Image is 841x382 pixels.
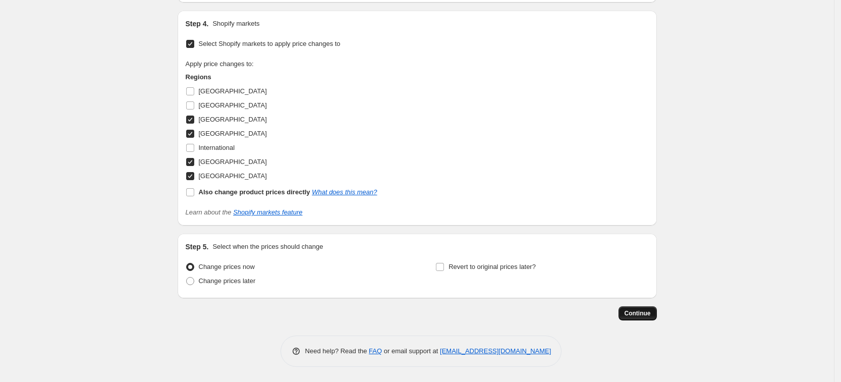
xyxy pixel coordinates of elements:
[212,19,259,29] p: Shopify markets
[186,19,209,29] h2: Step 4.
[199,172,267,180] span: [GEOGRAPHIC_DATA]
[199,116,267,123] span: [GEOGRAPHIC_DATA]
[199,40,341,47] span: Select Shopify markets to apply price changes to
[625,309,651,317] span: Continue
[199,277,256,285] span: Change prices later
[186,242,209,252] h2: Step 5.
[199,158,267,166] span: [GEOGRAPHIC_DATA]
[440,347,551,355] a: [EMAIL_ADDRESS][DOMAIN_NAME]
[619,306,657,320] button: Continue
[186,72,377,82] h3: Regions
[312,188,377,196] a: What does this mean?
[199,101,267,109] span: [GEOGRAPHIC_DATA]
[199,130,267,137] span: [GEOGRAPHIC_DATA]
[186,208,303,216] i: Learn about the
[199,144,235,151] span: International
[186,60,254,68] span: Apply price changes to:
[382,347,440,355] span: or email support at
[448,263,536,270] span: Revert to original prices later?
[199,188,310,196] b: Also change product prices directly
[212,242,323,252] p: Select when the prices should change
[369,347,382,355] a: FAQ
[233,208,302,216] a: Shopify markets feature
[199,263,255,270] span: Change prices now
[305,347,369,355] span: Need help? Read the
[199,87,267,95] span: [GEOGRAPHIC_DATA]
